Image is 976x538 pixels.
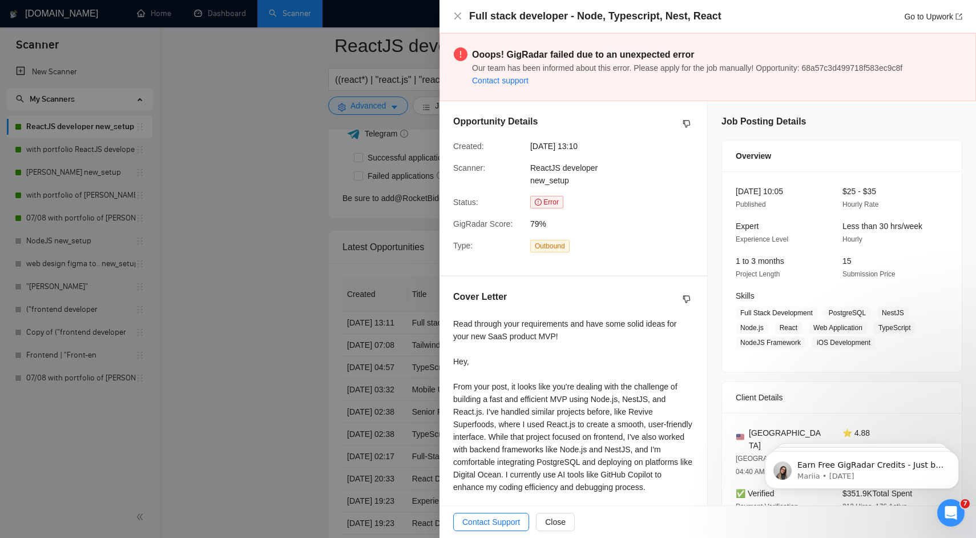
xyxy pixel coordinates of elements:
span: React [775,322,802,334]
h5: Job Posting Details [721,115,806,129]
img: 🇺🇸 [736,433,744,441]
span: NodeJS Framework [736,336,805,349]
span: Outbound [530,240,570,252]
span: Project Length [736,270,780,278]
a: Contact support [472,76,529,85]
span: Skills [736,291,755,300]
span: Error [530,196,563,208]
span: Hourly [842,235,862,243]
button: Close [453,11,462,21]
span: exclamation-circle [454,47,467,61]
span: Less than 30 hrs/week [842,222,922,231]
span: [GEOGRAPHIC_DATA] 04:40 AM [736,455,807,476]
span: exclamation-circle [535,199,542,206]
span: dislike [683,119,691,129]
span: export [955,13,962,20]
span: Expert [736,222,759,231]
span: 7 [961,499,970,508]
span: [DATE] 13:10 [530,140,701,152]
span: NestJS [877,307,909,319]
span: 15 [842,256,852,266]
span: ReactJS developer new_setup [530,163,598,185]
span: Hourly Rate [842,200,878,208]
span: 79% [530,218,701,230]
span: Web Application [809,322,867,334]
h4: Full stack developer - Node, Typescript, Nest, React [469,9,721,23]
span: ✅ Verified [736,489,775,498]
span: dislike [683,295,691,304]
span: GigRadar Score: [453,219,513,228]
div: Client Details [736,382,948,413]
button: Contact Support [453,513,529,531]
span: iOS Development [812,336,875,349]
span: Created: [453,142,484,151]
span: $25 - $35 [842,187,876,196]
span: 1 to 3 months [736,256,784,266]
span: TypeScript [874,322,915,334]
h5: Opportunity Details [453,115,538,129]
span: Payment Verification [736,503,798,511]
span: Overview [736,150,771,162]
a: Go to Upworkexport [904,12,962,21]
span: Node.js [736,322,768,334]
span: PostgreSQL [824,307,870,319]
span: Contact Support [462,516,520,528]
span: Close [545,516,566,528]
button: Close [536,513,575,531]
span: Full Stack Development [736,307,817,319]
iframe: Intercom notifications message [748,427,976,507]
span: Scanner: [453,163,485,172]
span: [DATE] 10:05 [736,187,783,196]
span: Our team has been informed about this error. Please apply for the job manually! Opportunity: 68a5... [472,63,902,73]
span: Experience Level [736,235,788,243]
span: Submission Price [842,270,896,278]
span: Published [736,200,766,208]
button: dislike [680,117,693,131]
span: Status: [453,198,478,207]
button: dislike [680,292,693,306]
h5: Cover Letter [453,290,507,304]
iframe: Intercom live chat [937,499,965,527]
span: close [453,11,462,21]
span: Type: [453,241,473,250]
strong: Ooops! GigRadar failed due to an unexpected error [472,50,694,59]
